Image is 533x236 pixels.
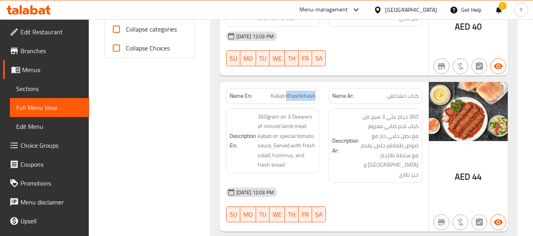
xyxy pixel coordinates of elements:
[271,92,316,100] span: Kabab Khashkhash
[21,141,83,150] span: Choice Groups
[259,53,266,64] span: TU
[3,193,89,212] a: Menu disclaimer
[455,19,470,34] span: AED
[471,214,487,230] button: Not has choices
[21,178,83,188] span: Promotions
[302,53,309,64] span: FR
[240,50,256,66] button: MO
[360,112,419,180] span: 360 جرام علي 3 سيخ من كباب لحم ضاني مفروم مع بصل حلبي حار مع صوص طماطم خاص، يقدم مع سلطة طازجة، ح...
[230,209,237,220] span: SU
[455,169,470,184] span: AED
[520,6,523,14] span: Y
[3,22,89,41] a: Edit Restaurant
[453,214,468,230] button: Purchased item
[3,174,89,193] a: Promotions
[16,122,83,131] span: Edit Menu
[434,58,449,74] button: Not branch specific item
[453,58,468,74] button: Purchased item
[226,50,240,66] button: SU
[22,65,83,74] span: Menus
[299,5,348,15] div: Menu-management
[312,50,326,66] button: SA
[126,43,170,53] span: Collapse Choices
[3,155,89,174] a: Coupons
[126,24,177,34] span: Collapse categories
[243,209,253,220] span: MO
[269,206,285,222] button: WE
[299,50,312,66] button: FR
[3,41,89,60] a: Branches
[387,92,419,100] span: كباب خشخاش
[240,206,256,222] button: MO
[21,216,83,226] span: Upsell
[230,53,237,64] span: SU
[3,60,89,79] a: Menus
[226,206,240,222] button: SU
[10,79,89,98] a: Sections
[472,169,482,184] span: 44
[471,58,487,74] button: Not has choices
[429,82,508,141] img: mmw_638930428433377662
[3,212,89,230] a: Upsell
[269,50,285,66] button: WE
[315,53,323,64] span: SA
[302,209,309,220] span: FR
[288,53,295,64] span: TH
[3,136,89,155] a: Choice Groups
[10,98,89,117] a: Full Menu View
[16,84,83,93] span: Sections
[233,189,277,196] span: [DATE] 12:03 PM
[16,103,83,112] span: Full Menu View
[490,214,506,230] button: Available
[10,117,89,136] a: Edit Menu
[315,209,323,220] span: SA
[230,92,252,100] strong: Name En:
[273,209,282,220] span: WE
[273,53,282,64] span: WE
[21,46,83,56] span: Branches
[21,160,83,169] span: Coupons
[312,206,326,222] button: SA
[285,206,299,222] button: TH
[332,136,359,155] strong: Description Ar:
[243,53,253,64] span: MO
[21,27,83,37] span: Edit Restaurant
[230,131,256,151] strong: Description En:
[259,209,266,220] span: TU
[233,33,277,40] span: [DATE] 12:03 PM
[256,50,269,66] button: TU
[385,6,437,14] div: [GEOGRAPHIC_DATA]
[434,214,449,230] button: Not branch specific item
[332,92,353,100] strong: Name Ar:
[288,209,295,220] span: TH
[490,58,506,74] button: Available
[285,50,299,66] button: TH
[472,19,482,34] span: 40
[256,206,269,222] button: TU
[299,206,312,222] button: FR
[258,112,316,170] span: 360gram on 3 Skewers of minced lamb meat kabab on special tomato sauce, Served with fresh salad, ...
[21,197,83,207] span: Menu disclaimer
